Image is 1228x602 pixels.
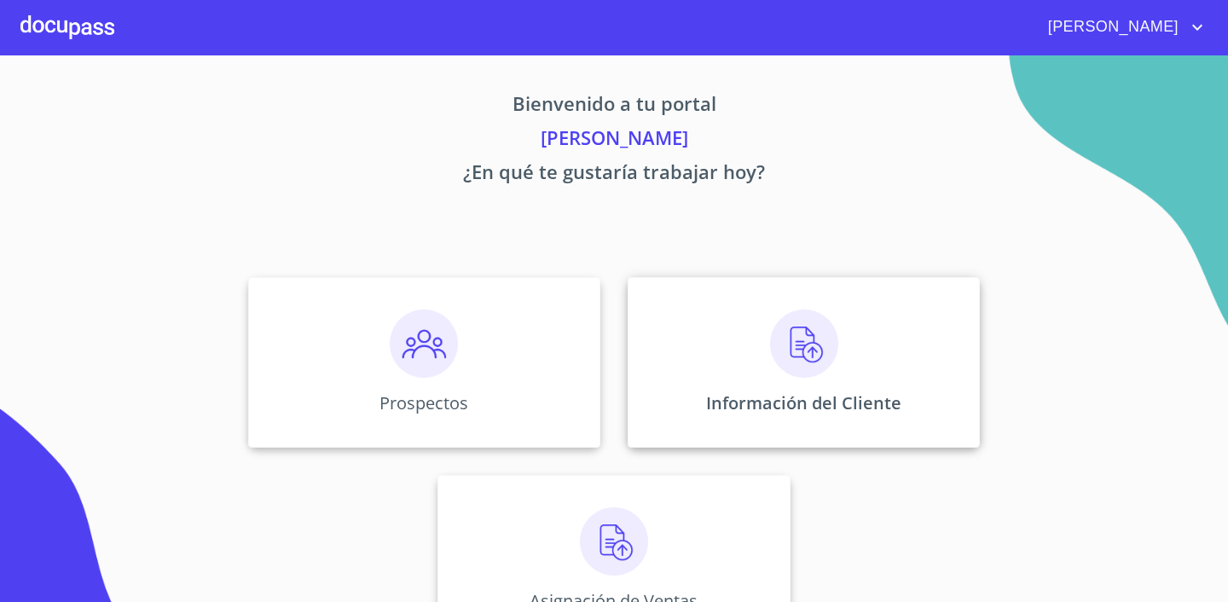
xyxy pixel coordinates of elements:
[89,90,1139,124] p: Bienvenido a tu portal
[770,310,838,378] img: carga.png
[390,310,458,378] img: prospectos.png
[580,507,648,576] img: carga.png
[706,391,901,414] p: Información del Cliente
[1035,14,1208,41] button: account of current user
[1035,14,1187,41] span: [PERSON_NAME]
[89,158,1139,192] p: ¿En qué te gustaría trabajar hoy?
[379,391,468,414] p: Prospectos
[89,124,1139,158] p: [PERSON_NAME]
